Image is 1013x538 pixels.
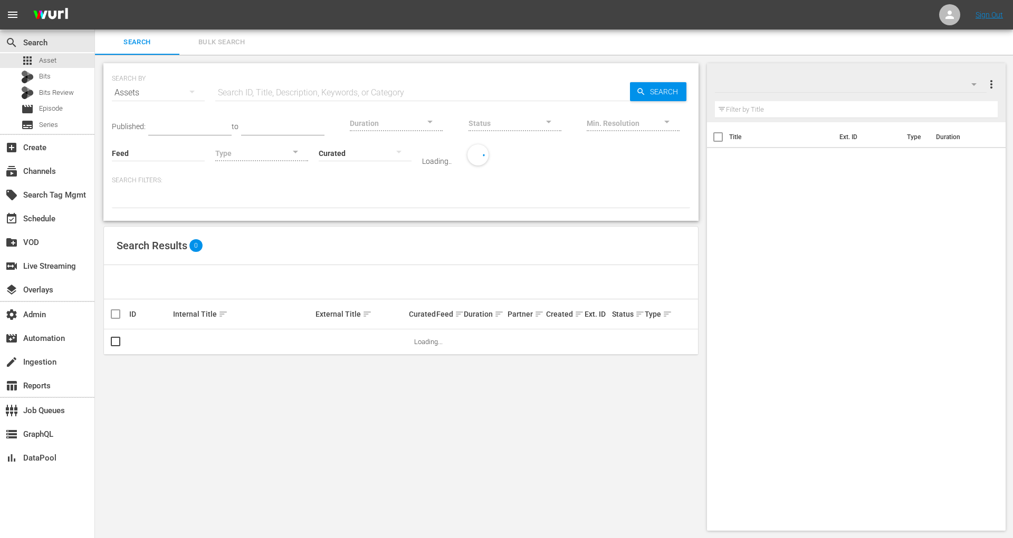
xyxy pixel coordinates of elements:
div: Loading.. [422,157,452,165]
span: Search Results [117,239,187,252]
span: Job Queues [5,404,18,417]
span: GraphQL [5,428,18,441]
div: Bits Review [21,86,34,99]
span: sort [494,309,504,319]
a: Sign Out [976,11,1003,19]
span: Channels [5,165,18,178]
span: sort [455,309,464,319]
div: Partner [508,308,543,320]
div: Duration [464,308,504,320]
span: Search [101,36,173,48]
div: ID [129,310,170,318]
th: Title [729,122,833,152]
div: Bits [21,71,34,83]
span: VOD [5,236,18,249]
div: Ext. ID [585,310,609,318]
span: Bulk Search [186,36,257,48]
span: Episode [39,103,63,114]
span: Series [39,120,58,130]
span: Ingestion [5,356,18,368]
span: Loading... [414,338,443,346]
span: Reports [5,379,18,392]
div: Type [645,308,664,320]
div: Status [612,308,642,320]
span: Asset [39,55,56,66]
span: sort [362,309,372,319]
span: sort [575,309,584,319]
span: sort [635,309,645,319]
span: sort [663,309,672,319]
img: ans4CAIJ8jUAAAAAAAAAAAAAAAAAAAAAAAAgQb4GAAAAAAAAAAAAAAAAAAAAAAAAJMjXAAAAAAAAAAAAAAAAAAAAAAAAgAT5G... [25,3,76,27]
div: Created [546,308,581,320]
span: Asset [21,54,34,67]
span: more_vert [985,78,998,91]
span: Published: [112,122,146,131]
th: Duration [930,122,993,152]
span: Live Streaming [5,260,18,272]
span: Bits Review [39,87,74,98]
button: more_vert [985,72,998,97]
span: Automation [5,332,18,345]
div: Assets [112,78,205,107]
span: to [232,122,238,131]
p: Search Filters: [112,176,690,185]
span: Create [5,141,18,154]
span: DataPool [5,452,18,464]
span: Search Tag Mgmt [5,189,18,201]
div: External Title [316,308,406,320]
th: Type [901,122,930,152]
span: Schedule [5,212,18,225]
button: Search [630,82,686,101]
span: Admin [5,308,18,321]
span: Bits [39,71,51,82]
span: sort [218,309,228,319]
span: Search [5,36,18,49]
th: Ext. ID [833,122,901,152]
span: menu [6,8,19,21]
div: Feed [436,308,461,320]
span: Search [646,82,686,101]
div: Curated [409,310,433,318]
span: sort [534,309,544,319]
span: Series [21,119,34,131]
span: Episode [21,103,34,115]
span: Overlays [5,283,18,296]
span: 0 [189,239,203,252]
div: Internal Title [173,308,312,320]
